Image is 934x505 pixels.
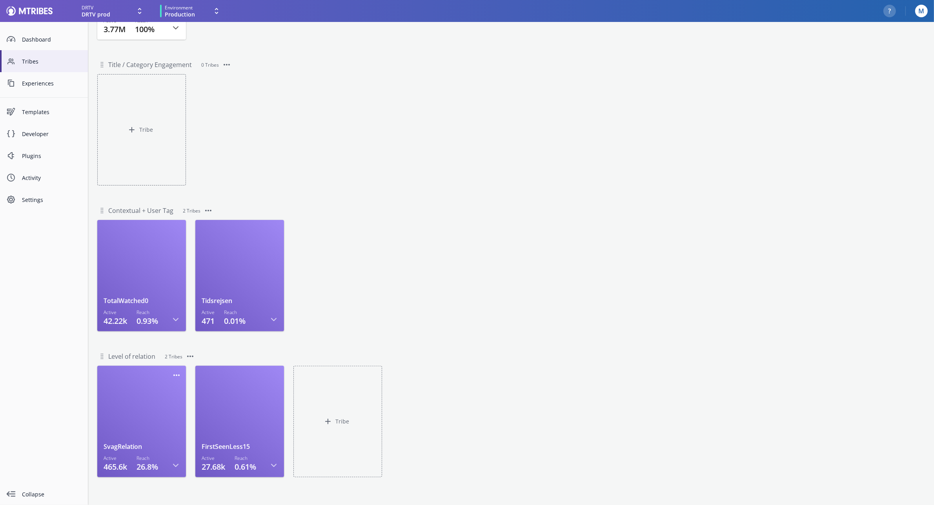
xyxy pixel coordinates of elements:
svg: collapse [6,489,16,499]
h3: Reach [235,455,256,461]
span: Activity [22,174,82,182]
span: Environment [165,4,193,11]
svg: Plugin Symbol [6,151,16,160]
svg: Expand drop down icon [212,6,221,16]
h1: FirstSeenLess15 [202,442,278,451]
input: Untitled [108,352,155,361]
a: SvagRelationActive465.6kReach26.8% [97,366,186,477]
h3: Active [104,309,127,316]
h1: SvagRelation [104,442,180,451]
svg: Three Dots Symbol [204,206,213,215]
svg: DragHandle symbol [97,352,107,361]
h3: Reach [224,309,246,316]
h3: Active [202,455,225,461]
button: M [915,5,928,17]
button: Open [267,312,281,327]
h3: Active [202,309,215,316]
p: 27.68k [202,463,225,471]
span: 2 Tribes [183,207,200,214]
button: EnvironmentProduction [160,4,224,18]
span: Experiences [22,79,82,87]
svg: People Symbol [6,56,16,66]
button: Open [267,458,281,472]
svg: Code Snippet Symbol [6,129,16,138]
p: 0.93% [137,317,158,325]
p: 0.01% [224,317,246,325]
span: 0 Tribes [201,62,219,68]
p: 26.8% [137,463,158,471]
svg: Three Dots Symbol [222,60,231,69]
p: 471 [202,317,215,325]
button: Open [169,21,183,35]
button: DRTVDRTV prod [82,4,144,18]
svg: DragHandle symbol [97,206,107,215]
svg: Cog Symbol [6,195,16,204]
button: Open [169,312,183,327]
button: ? [883,5,896,17]
span: DRTV prod [82,11,110,18]
svg: Three Dots Symbol [172,371,181,380]
button: Tribe [97,74,186,185]
h3: Reach [137,309,158,316]
span: DRTV [82,4,93,11]
svg: Time Symbol [6,173,16,182]
span: Dashboard [22,35,82,44]
h1: Tidsrejsen [202,296,278,305]
p: 42.22k [104,317,127,325]
button: Tribe [293,366,382,477]
h3: Reach [137,455,158,461]
svg: DragHandle symbol [97,60,107,69]
svg: Content Symbol [6,78,16,88]
a: TidsrejsenActive471Reach0.01% [195,220,284,331]
svg: Dashboard Symbol [6,35,16,44]
span: Settings [22,196,82,204]
span: Developer [22,130,82,138]
span: 2 Tribes [165,353,182,360]
input: Untitled [108,206,173,215]
p: 100% [135,25,155,33]
button: Open [169,458,183,472]
svg: Three Dots Symbol [186,352,195,361]
span: Tribes [22,57,82,65]
p: 465.6k [104,463,127,471]
svg: Expand drop down icon [135,6,144,16]
svg: Experiences Symbol [6,107,16,116]
span: Plugins [22,152,82,160]
a: TotalWatched0Active42.22kReach0.93% [97,220,186,331]
h3: Active [104,455,127,461]
span: Collapse [22,490,82,498]
p: 3.77M [104,25,126,33]
input: Untitled [108,60,192,69]
h1: TotalWatched0 [104,296,180,305]
a: FirstSeenLess15Active27.68kReach0.61% [195,366,284,477]
span: Templates [22,108,82,116]
p: 0.61% [235,463,256,471]
span: Production [165,11,195,18]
